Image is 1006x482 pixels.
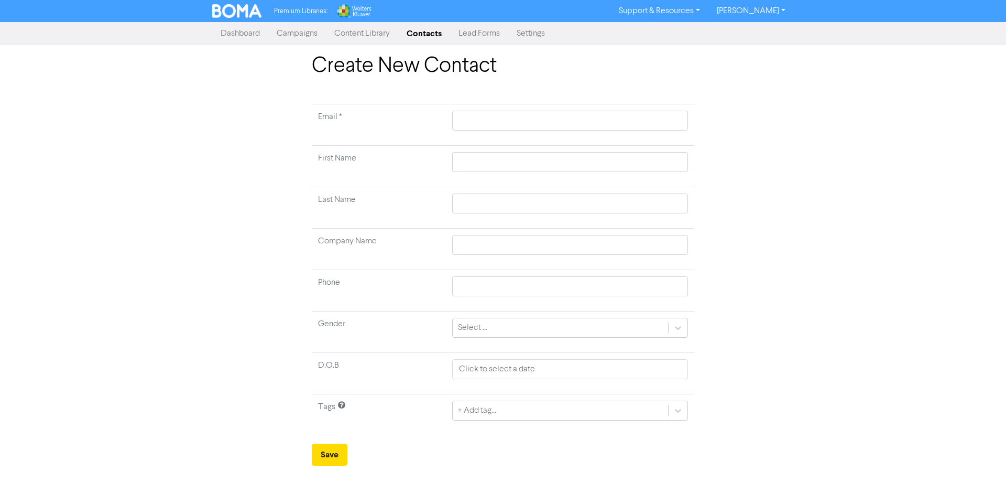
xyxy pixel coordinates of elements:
td: Required [312,104,446,146]
td: Last Name [312,187,446,229]
a: Lead Forms [450,23,508,44]
input: Click to select a date [452,359,688,379]
td: First Name [312,146,446,187]
a: [PERSON_NAME] [708,3,794,19]
td: Gender [312,312,446,353]
td: Phone [312,270,446,312]
a: Settings [508,23,553,44]
iframe: Chat Widget [954,432,1006,482]
a: Contacts [398,23,450,44]
a: Dashboard [212,23,268,44]
td: D.O.B [312,353,446,394]
h1: Create New Contact [312,53,694,79]
img: BOMA Logo [212,4,261,18]
div: Select ... [458,322,487,334]
span: Premium Libraries: [274,8,327,15]
a: Campaigns [268,23,326,44]
a: Content Library [326,23,398,44]
a: Support & Resources [610,3,708,19]
td: Tags [312,394,446,436]
td: Company Name [312,229,446,270]
img: Wolters Kluwer [336,4,371,18]
button: Save [312,444,347,466]
div: + Add tag... [458,404,496,417]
